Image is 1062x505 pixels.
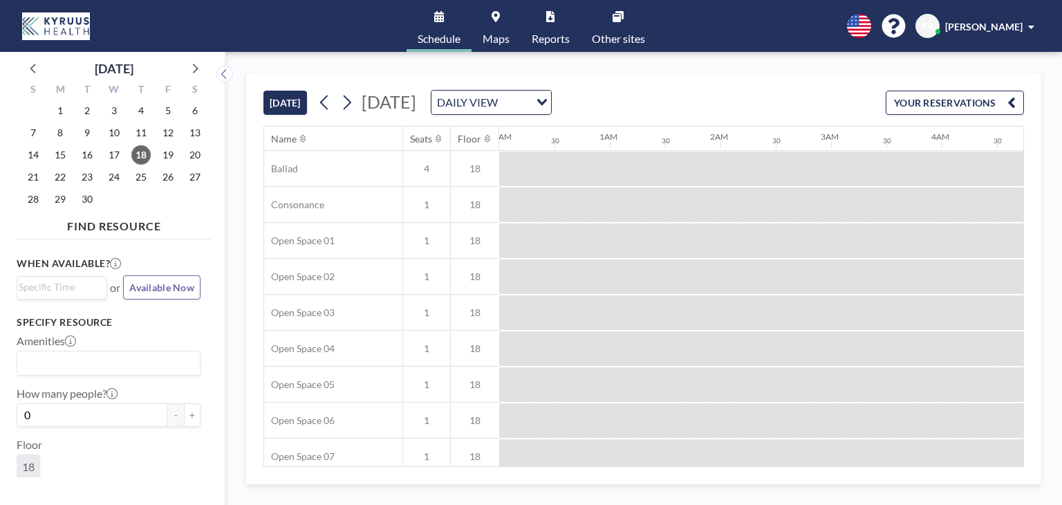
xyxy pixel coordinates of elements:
[458,133,481,145] div: Floor
[451,270,499,283] span: 18
[489,131,512,142] div: 12AM
[886,91,1024,115] button: YOUR RESERVATIONS
[264,378,335,391] span: Open Space 05
[47,82,74,100] div: M
[104,123,124,143] span: Wednesday, September 10, 2025
[451,235,499,247] span: 18
[77,190,97,209] span: Tuesday, September 30, 2025
[451,199,499,211] span: 18
[17,387,118,401] label: How many people?
[129,282,194,293] span: Available Now
[50,190,70,209] span: Monday, September 29, 2025
[22,460,35,474] span: 18
[431,91,551,114] div: Search for option
[403,270,450,283] span: 1
[158,123,178,143] span: Friday, September 12, 2025
[50,123,70,143] span: Monday, September 8, 2025
[104,101,124,120] span: Wednesday, September 3, 2025
[451,163,499,175] span: 18
[24,190,43,209] span: Sunday, September 28, 2025
[95,59,133,78] div: [DATE]
[131,101,151,120] span: Thursday, September 4, 2025
[410,133,432,145] div: Seats
[264,342,335,355] span: Open Space 04
[599,131,617,142] div: 1AM
[17,316,201,329] h3: Specify resource
[24,145,43,165] span: Sunday, September 14, 2025
[77,167,97,187] span: Tuesday, September 23, 2025
[451,342,499,355] span: 18
[181,82,208,100] div: S
[20,82,47,100] div: S
[264,306,335,319] span: Open Space 03
[945,21,1023,33] span: [PERSON_NAME]
[821,131,839,142] div: 3AM
[451,414,499,427] span: 18
[17,334,76,348] label: Amenities
[158,101,178,120] span: Friday, September 5, 2025
[921,20,934,33] span: KR
[167,403,184,427] button: -
[403,235,450,247] span: 1
[101,82,128,100] div: W
[22,12,90,40] img: organization-logo
[50,101,70,120] span: Monday, September 1, 2025
[263,91,307,115] button: [DATE]
[710,131,728,142] div: 2AM
[104,167,124,187] span: Wednesday, September 24, 2025
[24,123,43,143] span: Sunday, September 7, 2025
[104,145,124,165] span: Wednesday, September 17, 2025
[451,450,499,463] span: 18
[264,270,335,283] span: Open Space 02
[403,163,450,175] span: 4
[772,136,781,145] div: 30
[17,214,212,233] h4: FIND RESOURCE
[17,277,106,297] div: Search for option
[19,279,99,295] input: Search for option
[110,281,120,295] span: or
[19,354,192,372] input: Search for option
[451,306,499,319] span: 18
[185,167,205,187] span: Saturday, September 27, 2025
[158,145,178,165] span: Friday, September 19, 2025
[185,145,205,165] span: Saturday, September 20, 2025
[77,123,97,143] span: Tuesday, September 9, 2025
[17,438,42,452] label: Floor
[185,101,205,120] span: Saturday, September 6, 2025
[131,167,151,187] span: Thursday, September 25, 2025
[403,414,450,427] span: 1
[662,136,670,145] div: 30
[264,163,298,175] span: Ballad
[271,133,297,145] div: Name
[123,275,201,300] button: Available Now
[403,378,450,391] span: 1
[17,351,200,375] div: Search for option
[362,91,416,112] span: [DATE]
[451,378,499,391] span: 18
[403,199,450,211] span: 1
[24,167,43,187] span: Sunday, September 21, 2025
[434,93,501,111] span: DAILY VIEW
[592,33,645,44] span: Other sites
[502,93,528,111] input: Search for option
[418,33,460,44] span: Schedule
[50,145,70,165] span: Monday, September 15, 2025
[50,167,70,187] span: Monday, September 22, 2025
[77,145,97,165] span: Tuesday, September 16, 2025
[264,414,335,427] span: Open Space 06
[883,136,891,145] div: 30
[154,82,181,100] div: F
[158,167,178,187] span: Friday, September 26, 2025
[264,450,335,463] span: Open Space 07
[131,123,151,143] span: Thursday, September 11, 2025
[403,306,450,319] span: 1
[184,403,201,427] button: +
[264,199,324,211] span: Consonance
[77,101,97,120] span: Tuesday, September 2, 2025
[483,33,510,44] span: Maps
[551,136,559,145] div: 30
[74,82,101,100] div: T
[131,145,151,165] span: Thursday, September 18, 2025
[532,33,570,44] span: Reports
[185,123,205,143] span: Saturday, September 13, 2025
